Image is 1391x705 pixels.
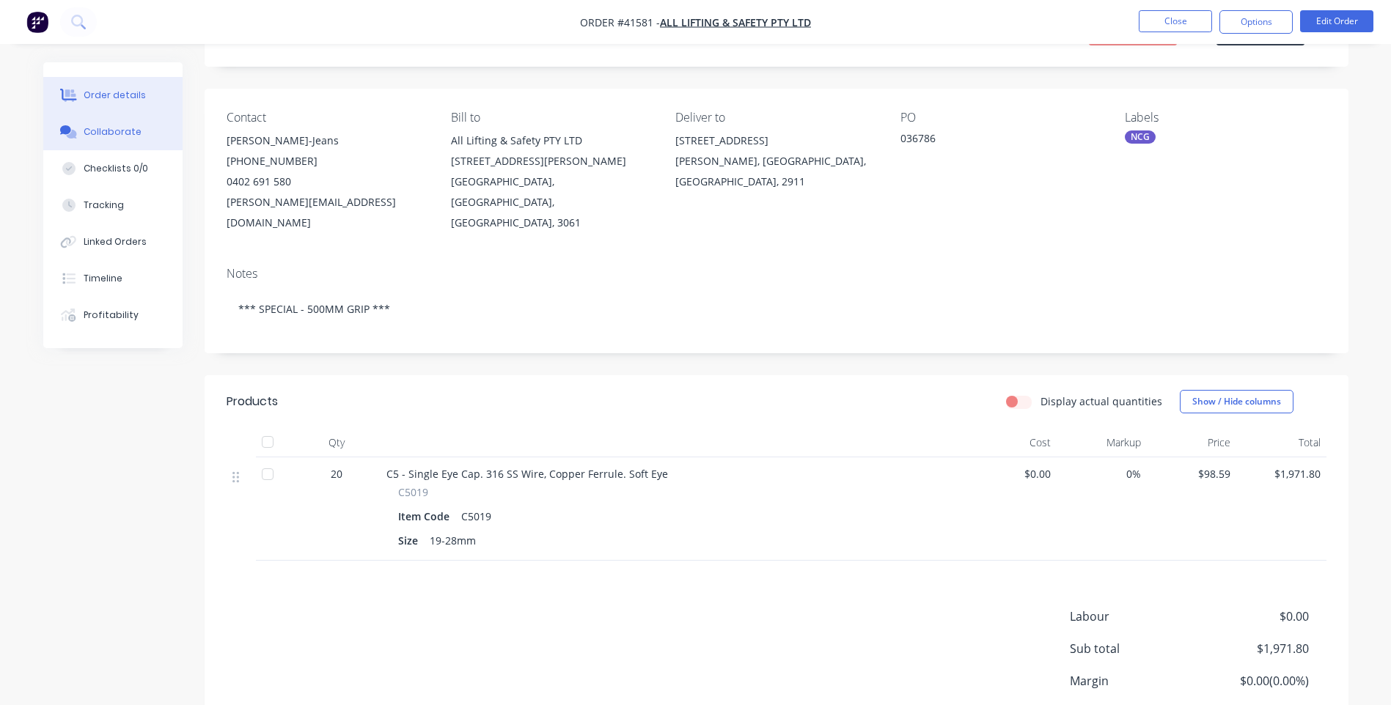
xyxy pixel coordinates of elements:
[1200,608,1308,625] span: $0.00
[398,530,424,551] div: Size
[1300,10,1373,32] button: Edit Order
[227,393,278,410] div: Products
[1153,466,1231,481] span: $98.59
[43,297,183,333] button: Profitability
[675,111,876,125] div: Deliver to
[84,235,147,248] div: Linked Orders
[386,467,668,481] span: C5 - Single Eye Cap. 316 SS Wire, Copper Ferrule. Soft Eye
[398,506,455,527] div: Item Code
[26,11,48,33] img: Factory
[227,130,427,151] div: [PERSON_NAME]-Jeans
[43,224,183,260] button: Linked Orders
[1147,428,1237,457] div: Price
[43,260,183,297] button: Timeline
[451,130,652,233] div: All Lifting & Safety PTY LTD [STREET_ADDRESS][PERSON_NAME][GEOGRAPHIC_DATA], [GEOGRAPHIC_DATA], [...
[227,111,427,125] div: Contact
[1125,130,1156,144] div: NCG
[84,125,142,139] div: Collaborate
[1180,390,1293,413] button: Show / Hide columns
[455,506,497,527] div: C5019
[1200,672,1308,690] span: $0.00 ( 0.00 %)
[1125,111,1326,125] div: Labels
[675,130,876,192] div: [STREET_ADDRESS][PERSON_NAME], [GEOGRAPHIC_DATA], [GEOGRAPHIC_DATA], 2911
[967,428,1057,457] div: Cost
[43,77,183,114] button: Order details
[84,89,146,102] div: Order details
[451,111,652,125] div: Bill to
[973,466,1051,481] span: $0.00
[227,267,1326,281] div: Notes
[1139,10,1212,32] button: Close
[1219,10,1293,34] button: Options
[1200,640,1308,657] span: $1,971.80
[1242,466,1321,481] span: $1,971.80
[451,130,652,171] div: All Lifting & Safety PTY LTD [STREET_ADDRESS][PERSON_NAME]
[84,162,148,175] div: Checklists 0/0
[43,187,183,224] button: Tracking
[675,151,876,192] div: [PERSON_NAME], [GEOGRAPHIC_DATA], [GEOGRAPHIC_DATA], 2911
[398,484,428,500] span: C5019
[660,15,811,29] a: ALL LIFTING & SAFETY PTY LTD
[900,111,1101,125] div: PO
[84,199,124,212] div: Tracking
[1041,394,1162,409] label: Display actual quantities
[227,130,427,233] div: [PERSON_NAME]-Jeans[PHONE_NUMBER]0402 691 580[PERSON_NAME][EMAIL_ADDRESS][DOMAIN_NAME]
[227,151,427,171] div: [PHONE_NUMBER]
[43,150,183,187] button: Checklists 0/0
[331,466,342,481] span: 20
[1070,640,1200,657] span: Sub total
[424,530,482,551] div: 19-28mm
[1070,608,1200,625] span: Labour
[84,309,139,322] div: Profitability
[675,130,876,151] div: [STREET_ADDRESS]
[451,171,652,233] div: [GEOGRAPHIC_DATA], [GEOGRAPHIC_DATA], [GEOGRAPHIC_DATA], 3061
[227,192,427,233] div: [PERSON_NAME][EMAIL_ADDRESS][DOMAIN_NAME]
[580,15,660,29] span: Order #41581 -
[227,171,427,192] div: 0402 691 580
[1236,428,1326,457] div: Total
[1062,466,1141,481] span: 0%
[900,130,1084,151] div: 036786
[1070,672,1200,690] span: Margin
[84,272,122,285] div: Timeline
[1057,428,1147,457] div: Markup
[43,114,183,150] button: Collaborate
[293,428,381,457] div: Qty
